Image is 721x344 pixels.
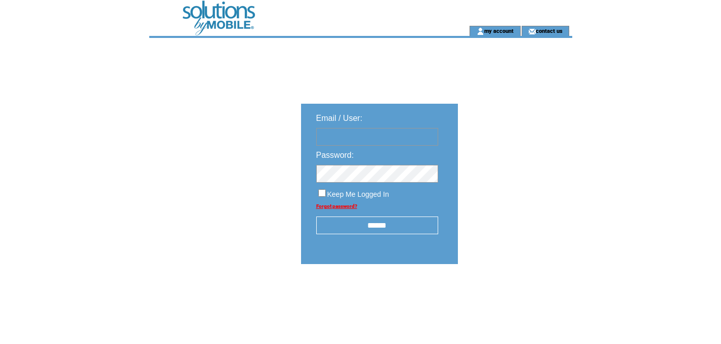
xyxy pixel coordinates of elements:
[316,151,354,159] span: Password:
[536,27,563,34] a: contact us
[477,27,484,35] img: account_icon.gif;jsessionid=B7F5B56679599003067F501722DA9B60
[316,203,357,209] a: Forgot password?
[327,190,389,198] span: Keep Me Logged In
[487,289,538,302] img: transparent.png;jsessionid=B7F5B56679599003067F501722DA9B60
[528,27,536,35] img: contact_us_icon.gif;jsessionid=B7F5B56679599003067F501722DA9B60
[484,27,514,34] a: my account
[316,114,363,122] span: Email / User:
